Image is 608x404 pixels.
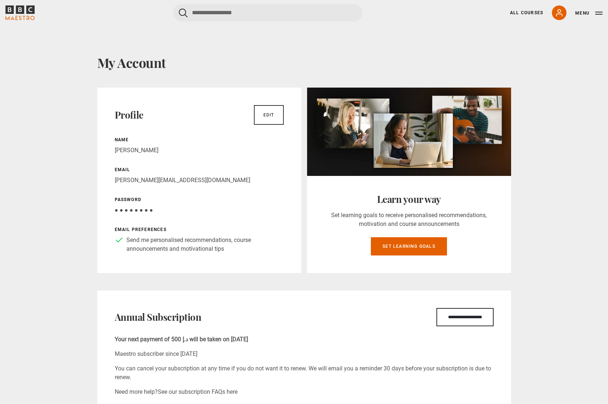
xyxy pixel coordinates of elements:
[510,9,543,16] a: All Courses
[115,226,284,233] p: Email preferences
[115,146,284,155] p: [PERSON_NAME]
[5,5,35,20] svg: BBC Maestro
[115,109,144,121] h2: Profile
[115,350,494,358] p: Maestro subscriber since [DATE]
[254,105,284,125] a: Edit
[325,211,494,228] p: Set learning goals to receive personalised recommendations, motivation and course announcements
[126,236,284,253] p: Send me personalised recommendations, course announcements and motivational tips
[115,311,201,323] h2: Annual Subscription
[115,388,494,396] p: Need more help?
[115,364,494,382] p: You can cancel your subscription at any time if you do not want it to renew. We will email you a ...
[173,4,362,22] input: Search
[115,196,284,203] p: Password
[158,388,238,395] a: See our subscription FAQs here
[115,336,248,343] b: Your next payment of 500 د.إ will be taken on [DATE]
[115,207,153,213] span: ● ● ● ● ● ● ● ●
[325,193,494,205] h2: Learn your way
[115,176,284,185] p: [PERSON_NAME][EMAIL_ADDRESS][DOMAIN_NAME]
[179,8,188,18] button: Submit the search query
[115,166,284,173] p: Email
[575,9,603,17] button: Toggle navigation
[97,55,511,70] h1: My Account
[371,237,447,255] a: Set learning goals
[115,136,284,143] p: Name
